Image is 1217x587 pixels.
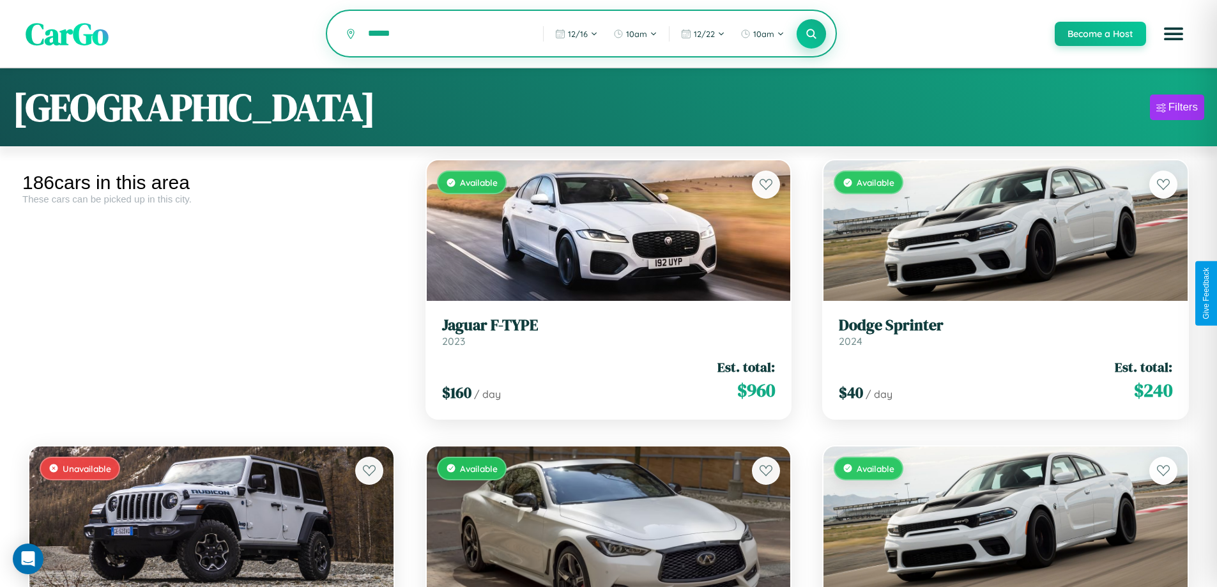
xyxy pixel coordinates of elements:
[549,24,604,44] button: 12/16
[442,335,465,347] span: 2023
[442,316,776,335] h3: Jaguar F-TYPE
[1202,268,1211,319] div: Give Feedback
[63,463,111,474] span: Unavailable
[460,463,498,474] span: Available
[1115,358,1172,376] span: Est. total:
[717,358,775,376] span: Est. total:
[753,29,774,39] span: 10am
[857,463,894,474] span: Available
[737,377,775,403] span: $ 960
[694,29,715,39] span: 12 / 22
[22,194,401,204] div: These cars can be picked up in this city.
[13,81,376,133] h1: [GEOGRAPHIC_DATA]
[839,382,863,403] span: $ 40
[626,29,647,39] span: 10am
[839,316,1172,347] a: Dodge Sprinter2024
[1134,377,1172,403] span: $ 240
[22,172,401,194] div: 186 cars in this area
[607,24,664,44] button: 10am
[1156,16,1191,52] button: Open menu
[13,544,43,574] div: Open Intercom Messenger
[734,24,791,44] button: 10am
[474,388,501,400] span: / day
[460,177,498,188] span: Available
[1055,22,1146,46] button: Become a Host
[442,316,776,347] a: Jaguar F-TYPE2023
[442,382,471,403] span: $ 160
[675,24,731,44] button: 12/22
[1150,95,1204,120] button: Filters
[866,388,892,400] span: / day
[26,13,109,55] span: CarGo
[839,316,1172,335] h3: Dodge Sprinter
[568,29,588,39] span: 12 / 16
[839,335,862,347] span: 2024
[857,177,894,188] span: Available
[1168,101,1198,114] div: Filters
